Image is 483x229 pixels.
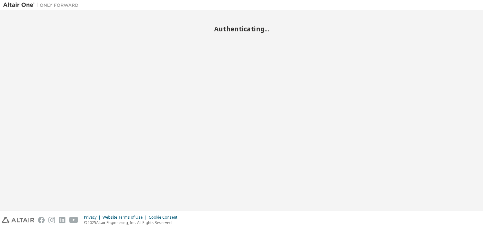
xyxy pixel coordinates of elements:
[2,217,34,223] img: altair_logo.svg
[3,25,480,33] h2: Authenticating...
[38,217,45,223] img: facebook.svg
[69,217,78,223] img: youtube.svg
[103,215,149,220] div: Website Terms of Use
[48,217,55,223] img: instagram.svg
[84,220,181,225] p: © 2025 Altair Engineering, Inc. All Rights Reserved.
[149,215,181,220] div: Cookie Consent
[84,215,103,220] div: Privacy
[3,2,82,8] img: Altair One
[59,217,65,223] img: linkedin.svg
